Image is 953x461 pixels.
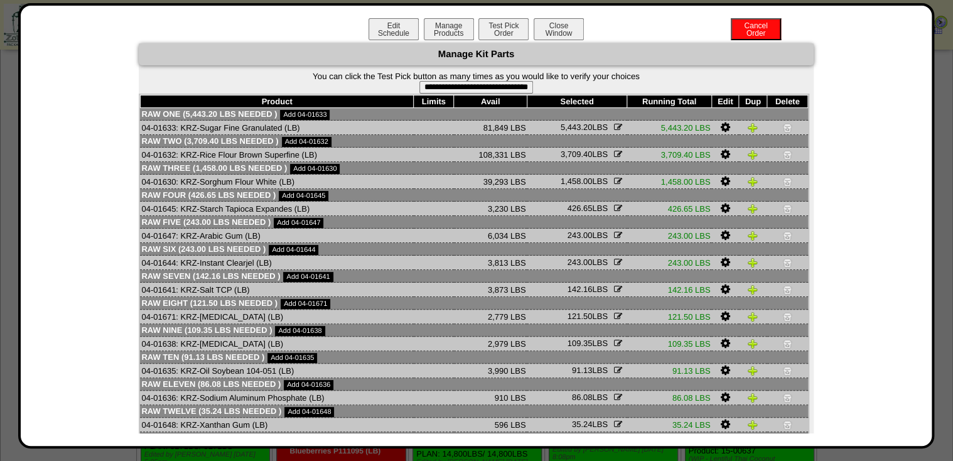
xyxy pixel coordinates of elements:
td: Raw Three (1,458.00 LBS needed ) [140,162,807,175]
th: Running Total [627,95,712,108]
td: 243.00 LBS [627,229,712,243]
td: 04-01671: KRZ-[MEDICAL_DATA] (LB) [140,310,413,324]
span: 243.00 [568,230,593,240]
td: 142.16 LBS [627,283,712,297]
a: Add 04-01630 [290,164,340,174]
span: LBS [568,312,608,321]
span: 243.00 [568,258,593,267]
a: Add 04-01645 [279,191,328,201]
th: Edit [711,95,739,108]
img: Delete Item [782,420,792,430]
td: Raw Seven (142.16 LBS needed ) [140,270,807,283]
td: 04-01645: KRZ-Starch Tapioca Expandes (LB) [140,202,413,216]
span: 1,458.00 [561,176,593,186]
td: 108,331 LBS [454,148,527,162]
td: 04-01641: KRZ-Salt TCP (LB) [140,283,413,297]
a: CloseWindow [532,28,585,38]
td: Raw Eleven (86.08 LBS needed ) [140,378,807,391]
td: 3,709.40 LBS [627,148,712,162]
img: Delete Item [782,122,792,133]
button: EditSchedule [369,18,419,40]
span: LBS [568,339,608,348]
button: CloseWindow [534,18,584,40]
td: 04-01630: KRZ-Sorghum Flour White (LB) [140,175,413,189]
a: Add 04-01638 [275,326,325,336]
td: 121.50 LBS [627,310,712,324]
td: 426.65 LBS [627,202,712,216]
td: 243.00 LBS [627,256,712,270]
img: Delete Item [782,339,792,349]
td: 39,293 LBS [454,175,527,189]
span: LBS [568,230,608,240]
td: 3,230 LBS [454,202,527,216]
span: 3,709.40 [561,149,593,159]
img: Delete Item [782,203,792,214]
td: 04-01635: KRZ-Oil Soybean 104-051 (LB) [140,364,413,378]
img: Duplicate Item [748,393,758,403]
div: Manage Kit Parts [139,43,814,65]
td: 910 LBS [454,391,527,405]
img: Delete Item [782,258,792,268]
a: Add 04-01636 [284,380,333,390]
span: LBS [568,203,608,213]
td: 109.35 LBS [627,337,712,351]
img: Duplicate Item [748,420,758,430]
a: Add 04-01633 [280,110,330,120]
td: 1,458.00 LBS [627,175,712,189]
img: Duplicate Item [748,339,758,349]
th: Limits [414,95,454,108]
td: 3,873 LBS [454,283,527,297]
span: LBS [572,393,608,402]
img: Duplicate Item [748,203,758,214]
img: Duplicate Item [748,176,758,187]
button: ManageProducts [424,18,474,40]
span: 426.65 [568,203,593,213]
img: Duplicate Item [748,258,758,268]
td: 04-01647: KRZ-Arabic Gum (LB) [140,229,413,243]
span: 109.35 [568,339,593,348]
td: 04-01644: KRZ-Instant Clearjel (LB) [140,256,413,270]
span: LBS [572,366,608,375]
span: LBS [561,176,608,186]
td: Raw Two (3,709.40 LBS needed ) [140,135,807,148]
img: Delete Item [782,230,792,241]
td: 91.13 LBS [627,364,712,378]
td: 04-01632: KRZ-Rice Flour Brown Superfine (LB) [140,148,413,162]
td: Raw Four (426.65 LBS needed ) [140,189,807,202]
td: 3,813 LBS [454,256,527,270]
td: 2,779 LBS [454,310,527,324]
a: Add 04-01641 [283,272,333,282]
td: Raw One (5,443.20 LBS needed ) [140,108,807,121]
td: 596 LBS [454,418,527,432]
a: Add 04-01647 [274,218,323,228]
a: Add 04-01635 [267,353,317,363]
span: LBS [568,258,608,267]
td: 04-01638: KRZ-[MEDICAL_DATA] (LB) [140,337,413,351]
button: Test PickOrder [478,18,529,40]
a: Add 04-01671 [281,299,330,309]
button: CancelOrder [731,18,781,40]
td: Raw Thirteen (29.16 LBS needed ) [140,432,807,445]
th: Product [140,95,413,108]
td: 3,990 LBS [454,364,527,378]
td: 6,034 LBS [454,229,527,243]
a: Add 04-01644 [269,245,318,255]
td: Raw Ten (91.13 LBS needed ) [140,351,807,364]
td: 04-01648: KRZ-Xanthan Gum (LB) [140,418,413,432]
img: Delete Item [782,312,792,322]
td: 04-01633: KRZ-Sugar Fine Granulated (LB) [140,121,413,135]
td: 35.24 LBS [627,418,712,432]
td: Raw Five (243.00 LBS needed ) [140,216,807,229]
td: 81,849 LBS [454,121,527,135]
form: You can click the Test Pick button as many times as you would like to verify your choices [139,72,814,94]
span: 5,443.20 [561,122,593,132]
td: Raw Six (243.00 LBS needed ) [140,243,807,256]
span: 86.08 [572,393,593,402]
img: Delete Item [782,366,792,376]
td: 04-01636: KRZ-Sodium Aluminum Phosphate (LB) [140,391,413,405]
img: Delete Item [782,393,792,403]
img: Duplicate Item [748,312,758,322]
span: LBS [568,285,608,294]
td: 86.08 LBS [627,391,712,405]
span: LBS [572,420,608,429]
